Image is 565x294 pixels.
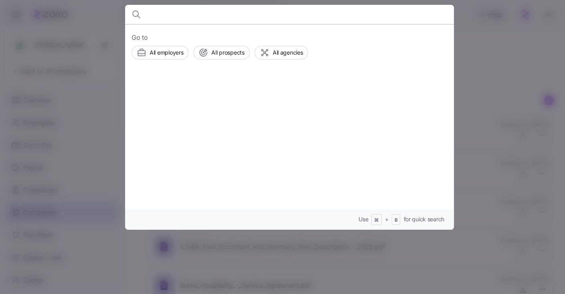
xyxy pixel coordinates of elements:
button: All employers [132,46,188,59]
span: Use [358,215,368,223]
span: All prospects [211,49,244,57]
span: ⌘ [374,217,379,224]
span: Go to [132,33,448,43]
button: All agencies [255,46,308,59]
button: All prospects [193,46,249,59]
span: All employers [150,49,183,57]
span: + [385,215,389,223]
span: B [395,217,398,224]
span: for quick search [403,215,444,223]
span: All agencies [273,49,303,57]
